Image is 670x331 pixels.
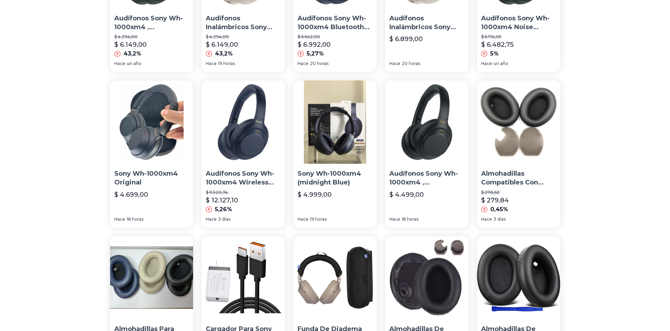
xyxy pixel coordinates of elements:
[481,61,492,66] span: Hace
[206,14,281,32] p: Audífonos Inalámbricos Sony Wh-1000xm4, Color Silver
[481,14,556,32] p: Audífonos Sony Wh-1000xm4 Noise Cancelling Inalámbricos
[110,236,193,319] img: Almohadillas Para Audífonos Sony Wh1000xm4 Wh-1000xm4
[490,50,499,58] p: 5%
[389,216,400,222] span: Hace
[293,236,377,319] img: Funda De Diadema Para Sony Wh-1000xm4, 1000xm3, 1000xm2
[206,216,217,222] span: Hace
[307,50,324,58] p: 5,27%
[110,80,193,227] a: Sony Wh-1000xm4 OriginalSony Wh-1000xm4 Original$ 4.699,00Hace18 horas
[310,61,328,66] span: 20 horas
[114,190,148,200] p: $ 4.699,00
[218,61,235,66] span: 19 horas
[493,216,506,222] span: 3 días
[206,40,238,50] p: $ 6.149,00
[389,34,423,44] p: $ 6.899,00
[298,190,332,200] p: $ 4.999,00
[293,80,377,164] img: Sony Wh-1000xm4 (midnight Blue)
[114,61,125,66] span: Hace
[402,61,420,66] span: 20 horas
[481,195,509,205] p: $ 279,84
[481,190,556,195] p: $ 278,60
[202,80,285,164] img: Audífonos Sony Wh-1000xm4 Wireless Premium Noise Canceling
[114,216,125,222] span: Hace
[481,216,492,222] span: Hace
[215,50,233,58] p: 43,2%
[389,169,464,187] p: Audífonos Sony Wh-1000xm4 , Inalámbricos Color Negro
[114,14,189,32] p: Audífonos Sony Wh-1000xm4 , Inalámbricos Color Negro
[481,169,556,187] p: Almohadillas Compatibles Con Sony Wh-1000xm4
[477,80,560,227] a: Almohadillas Compatibles Con Sony Wh-1000xm4Almohadillas Compatibles Con Sony Wh-1000xm4$ 278,60$...
[477,236,560,319] img: Almohadillas De Repuesto Para Sony Wh-1000xm4 - Espuma De
[298,34,372,40] p: $ 6.642,00
[385,80,468,164] img: Audífonos Sony Wh-1000xm4 , Inalámbricos Color Negro
[481,40,513,50] p: $ 6.482,75
[298,14,372,32] p: Audífonos Sony Wh-1000xm4 Bluetooth Noise Cancelling
[127,216,143,222] span: 18 horas
[202,80,285,227] a: Audífonos Sony Wh-1000xm4 Wireless Premium Noise CancelingAudífonos Sony Wh-1000xm4 Wireless Prem...
[402,216,419,222] span: 18 horas
[293,80,377,227] a: Sony Wh-1000xm4 (midnight Blue)Sony Wh-1000xm4 (midnight Blue)$ 4.999,00Hace19 horas
[385,236,468,319] img: Almohadillas De Repuesto Para Sony Wh-1000xm4 Wh1000xm4
[206,195,238,205] p: $ 12.127,10
[127,61,141,66] span: un año
[114,169,189,187] p: Sony Wh-1000xm4 Original
[389,61,400,66] span: Hace
[493,61,508,66] span: un año
[123,50,141,58] p: 43,2%
[206,34,281,40] p: $ 4.294,00
[206,190,281,195] p: $ 11.520,74
[298,40,331,50] p: $ 6.992,00
[481,34,556,40] p: $ 6.174,05
[114,40,147,50] p: $ 6.149,00
[385,80,468,227] a: Audífonos Sony Wh-1000xm4 , Inalámbricos Color NegroAudífonos Sony Wh-1000xm4 , Inalámbricos Colo...
[477,80,560,164] img: Almohadillas Compatibles Con Sony Wh-1000xm4
[298,169,372,187] p: Sony Wh-1000xm4 (midnight Blue)
[215,205,232,214] p: 5,26%
[206,61,217,66] span: Hace
[389,190,424,200] p: $ 4.499,00
[310,216,327,222] span: 19 horas
[202,236,285,319] img: Cargador Para Sony Wh-1000xm3 Wf-1000xm3 1000xm4 Wh-xb700 Wh
[389,14,464,32] p: Audífonos Inalámbricos Sony Wh-1000xm4 Noise Cancelling
[114,34,189,40] p: $ 4.294,00
[218,216,230,222] span: 3 días
[110,80,193,164] img: Sony Wh-1000xm4 Original
[298,216,308,222] span: Hace
[490,205,508,214] p: 0,45%
[298,61,308,66] span: Hace
[206,169,281,187] p: Audífonos Sony Wh-1000xm4 Wireless Premium Noise Canceling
